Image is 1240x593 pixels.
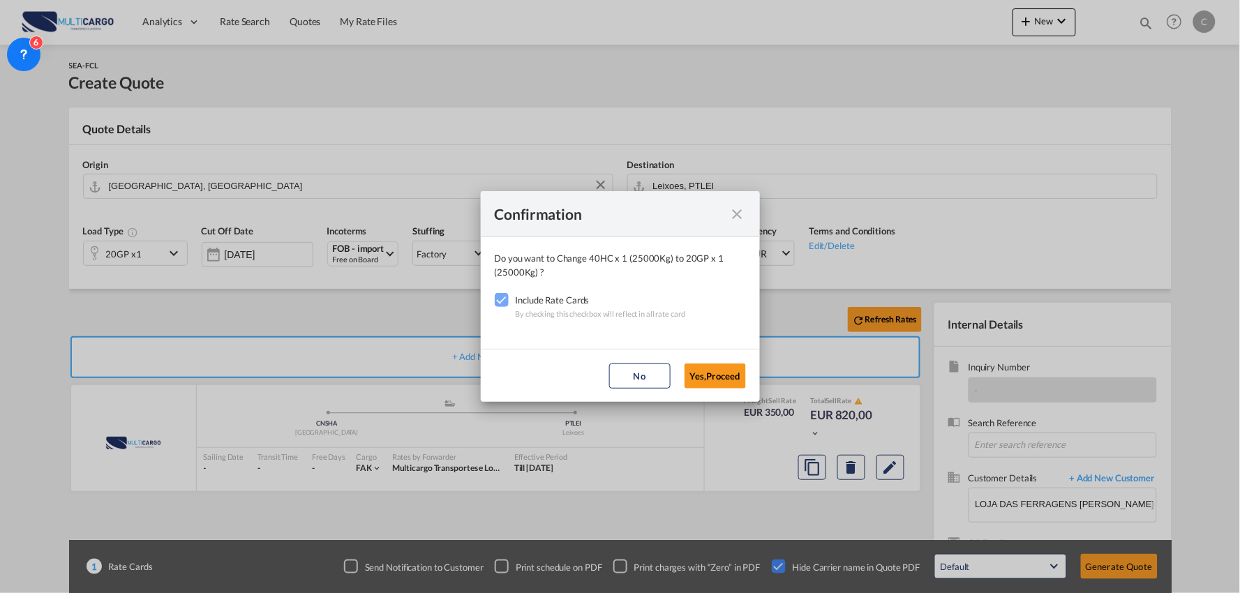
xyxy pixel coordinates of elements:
div: By checking this checkbox will reflect in all rate card [516,307,686,321]
button: Yes,Proceed [685,363,746,389]
div: Include Rate Cards [516,293,686,307]
div: Do you want to Change 40HC x 1 (25000Kg) to 20GP x 1 (25000Kg) ? [495,251,746,279]
md-checkbox: Checkbox No Ink [495,293,516,307]
button: No [609,363,671,389]
md-dialog: Confirmation Do you ... [481,191,760,402]
md-icon: icon-close fg-AAA8AD cursor [729,206,746,223]
div: Confirmation [495,205,721,223]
